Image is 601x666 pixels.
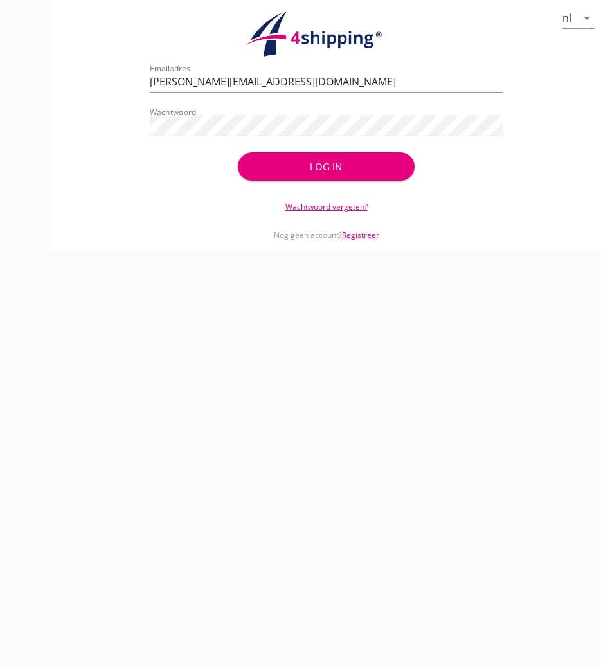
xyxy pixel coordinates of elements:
[285,201,368,212] a: Wachtwoord vergeten?
[562,12,571,24] div: nl
[243,10,410,58] img: logo.1f945f1d.svg
[258,159,393,174] div: Log in
[342,230,379,240] a: Registreer
[238,152,414,181] button: Log in
[579,10,595,26] i: arrow_drop_down
[150,213,503,241] div: Nog geen account?
[150,71,503,92] input: Emailadres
